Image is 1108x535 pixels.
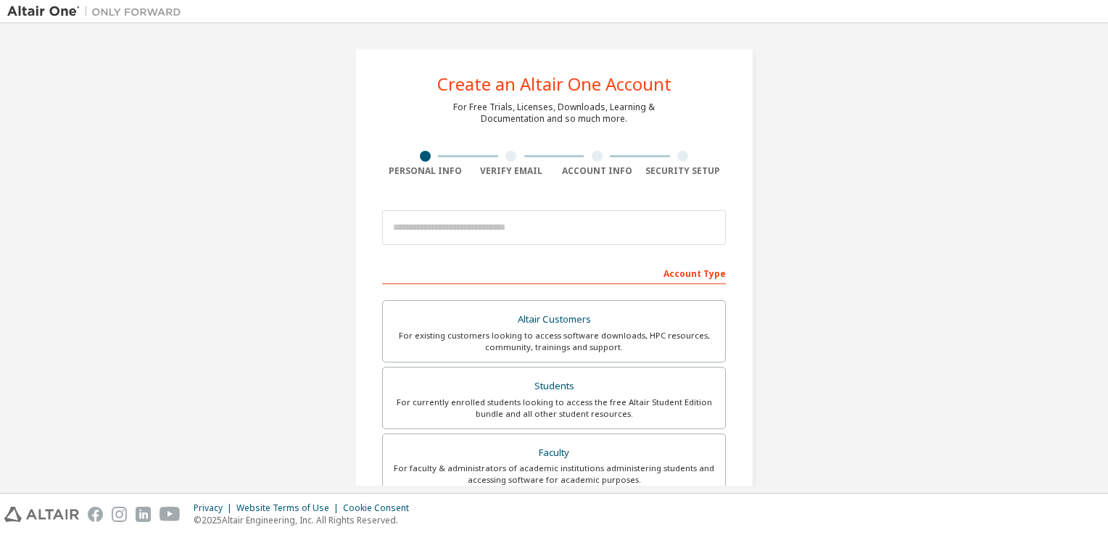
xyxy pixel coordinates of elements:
[160,507,181,522] img: youtube.svg
[194,502,236,514] div: Privacy
[437,75,671,93] div: Create an Altair One Account
[392,310,716,330] div: Altair Customers
[392,463,716,486] div: For faculty & administrators of academic institutions administering students and accessing softwa...
[7,4,189,19] img: Altair One
[453,101,655,125] div: For Free Trials, Licenses, Downloads, Learning & Documentation and so much more.
[112,507,127,522] img: instagram.svg
[343,502,418,514] div: Cookie Consent
[136,507,151,522] img: linkedin.svg
[194,514,418,526] p: © 2025 Altair Engineering, Inc. All Rights Reserved.
[468,165,555,177] div: Verify Email
[382,165,468,177] div: Personal Info
[392,397,716,420] div: For currently enrolled students looking to access the free Altair Student Edition bundle and all ...
[88,507,103,522] img: facebook.svg
[392,376,716,397] div: Students
[554,165,640,177] div: Account Info
[640,165,727,177] div: Security Setup
[236,502,343,514] div: Website Terms of Use
[4,507,79,522] img: altair_logo.svg
[382,261,726,284] div: Account Type
[392,330,716,353] div: For existing customers looking to access software downloads, HPC resources, community, trainings ...
[392,443,716,463] div: Faculty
